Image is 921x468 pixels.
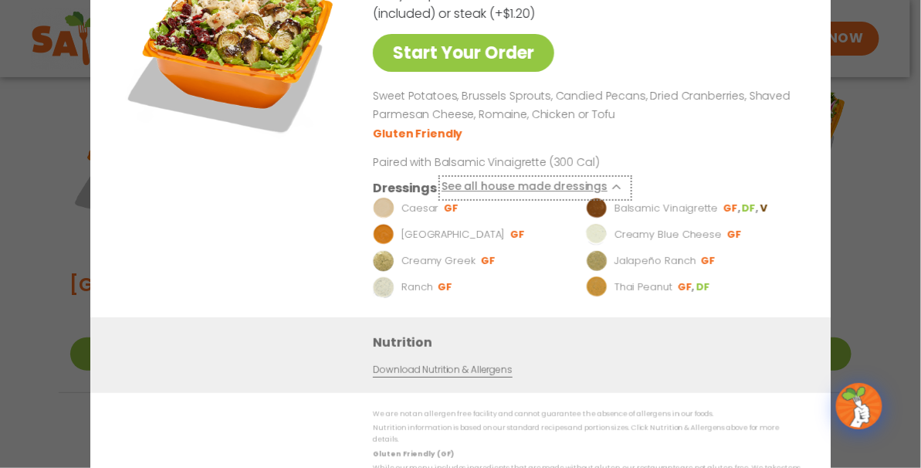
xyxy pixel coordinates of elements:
[401,226,504,242] p: [GEOGRAPHIC_DATA]
[677,280,696,293] li: GF
[401,253,475,268] p: Creamy Greek
[441,178,628,197] button: See all house made dressings
[480,253,496,267] li: GF
[373,409,801,420] p: We are not an allergen free facility and cannot guarantee the absence of allergens in our foods.
[444,201,460,215] li: GF
[373,223,394,245] img: Dressing preview image for BBQ Ranch
[614,253,696,268] p: Jalapeño Ranch
[401,279,432,294] p: Ranch
[727,227,743,241] li: GF
[373,276,394,297] img: Dressing preview image for Ranch
[614,279,672,294] p: Thai Peanut
[373,422,801,446] p: Nutrition information is based on our standard recipes and portion sizes. Click Nutrition & Aller...
[401,200,438,215] p: Caesar
[373,449,453,458] strong: Gluten Friendly (GF)
[701,253,717,267] li: GF
[373,34,554,72] a: Start Your Order
[696,280,712,293] li: DF
[373,178,437,197] h3: Dressings
[373,87,794,124] p: Sweet Potatoes, Brussels Sprouts, Candied Pecans, Dried Cranberries, Shaved Parmesan Cheese, Roma...
[438,280,454,293] li: GF
[373,362,512,377] a: Download Nutrition & Allergens
[373,197,394,219] img: Dressing preview image for Caesar
[723,201,741,215] li: GF
[586,223,608,245] img: Dressing preview image for Creamy Blue Cheese
[586,276,608,297] img: Dressing preview image for Thai Peanut
[742,201,760,215] li: DF
[614,226,721,242] p: Creamy Blue Cheese
[373,154,659,170] p: Paired with Balsamic Vinaigrette (300 Cal)
[373,249,394,271] img: Dressing preview image for Creamy Greek
[586,249,608,271] img: Dressing preview image for Jalapeño Ranch
[373,332,808,351] h3: Nutrition
[614,200,717,215] p: Balsamic Vinaigrette
[510,227,527,241] li: GF
[760,201,768,215] li: V
[373,125,465,141] li: Gluten Friendly
[838,385,881,428] img: wpChatIcon
[586,197,608,219] img: Dressing preview image for Balsamic Vinaigrette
